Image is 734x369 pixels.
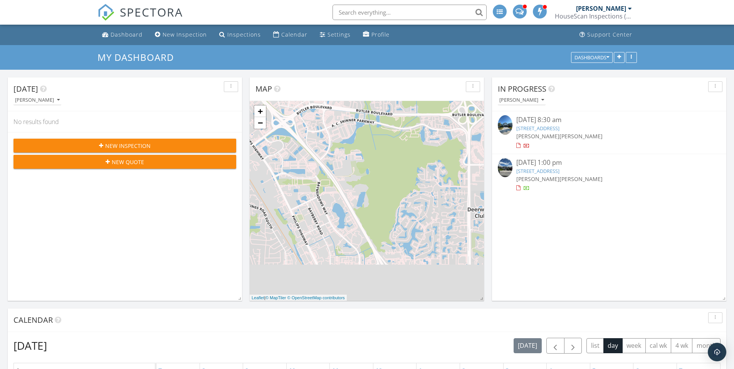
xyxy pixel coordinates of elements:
button: New Inspection [13,139,236,153]
button: [PERSON_NAME] [498,95,546,106]
button: Next day [564,338,582,354]
div: [PERSON_NAME] [15,97,60,103]
button: 4 wk [671,338,692,353]
div: Inspections [227,31,261,38]
a: Support Center [576,28,635,42]
span: New Quote [112,158,144,166]
span: [PERSON_NAME] [516,175,559,183]
span: [PERSON_NAME] [559,175,603,183]
a: [STREET_ADDRESS] [516,168,559,174]
div: Settings [328,31,351,38]
span: [PERSON_NAME] [559,133,603,140]
a: My Dashboard [97,51,180,64]
a: New Inspection [152,28,210,42]
div: [PERSON_NAME] [499,97,544,103]
img: 9562775%2Fcover_photos%2FnFncYYedwWKYsfbsXumI%2Fsmall.jpg [498,158,512,178]
span: Calendar [13,315,53,325]
button: month [692,338,721,353]
span: Map [255,84,272,94]
button: week [622,338,646,353]
button: Dashboards [571,52,613,63]
img: The Best Home Inspection Software - Spectora [97,4,114,21]
a: [STREET_ADDRESS] [516,125,559,132]
div: [DATE] 8:30 am [516,115,702,125]
span: New Inspection [105,142,151,150]
div: Profile [371,31,390,38]
a: [DATE] 1:00 pm [STREET_ADDRESS] [PERSON_NAME][PERSON_NAME] [498,158,721,192]
a: Leaflet [252,295,264,300]
div: No results found [8,111,242,132]
a: Calendar [270,28,311,42]
div: HouseScan Inspections (HOME) [555,12,632,20]
a: [DATE] 8:30 am [STREET_ADDRESS] [PERSON_NAME][PERSON_NAME] [498,115,721,149]
a: SPECTORA [97,10,183,27]
a: Dashboard [99,28,146,42]
input: Search everything... [333,5,487,20]
div: | [250,295,347,301]
div: [DATE] 1:00 pm [516,158,702,168]
span: In Progress [498,84,546,94]
button: day [603,338,623,353]
span: SPECTORA [120,4,183,20]
a: © OpenStreetMap contributors [287,295,345,300]
div: [PERSON_NAME] [576,5,626,12]
div: Dashboards [574,55,609,60]
div: Calendar [281,31,307,38]
a: Inspections [216,28,264,42]
span: [PERSON_NAME] [516,133,559,140]
span: [DATE] [13,84,38,94]
a: Zoom in [254,106,266,117]
button: [DATE] [514,338,542,353]
button: New Quote [13,155,236,169]
h2: [DATE] [13,338,47,353]
div: Open Intercom Messenger [708,343,726,361]
div: Dashboard [111,31,143,38]
a: Zoom out [254,117,266,129]
a: © MapTiler [265,295,286,300]
a: Settings [317,28,354,42]
a: Profile [360,28,393,42]
button: cal wk [645,338,672,353]
button: Previous day [546,338,564,354]
div: Support Center [587,31,632,38]
button: list [586,338,604,353]
div: New Inspection [163,31,207,38]
img: 9561482%2Freports%2Fd0fe1afd-2313-469d-a16f-ecd33287c343%2Fcover_photos%2FunHinbMg4jvpS56YwLQj%2F... [498,115,512,135]
button: [PERSON_NAME] [13,95,61,106]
